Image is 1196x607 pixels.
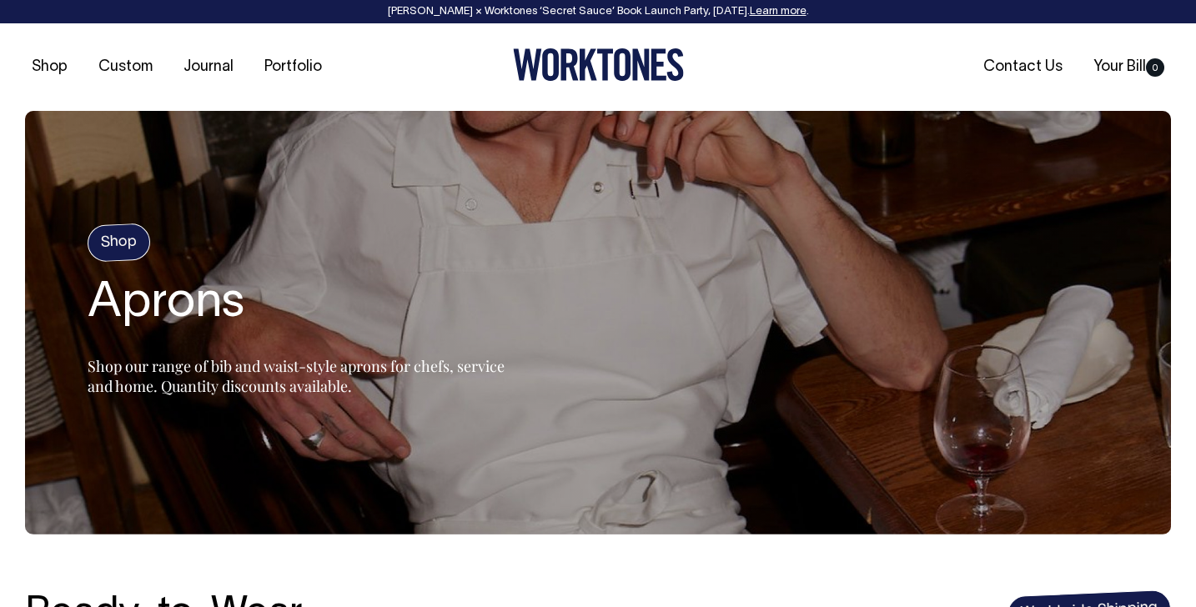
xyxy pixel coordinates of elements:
a: Learn more [750,7,807,17]
a: Custom [92,53,159,81]
a: Your Bill0 [1087,53,1171,81]
div: [PERSON_NAME] × Worktones ‘Secret Sauce’ Book Launch Party, [DATE]. . [17,6,1179,18]
h4: Shop [87,223,151,263]
span: 0 [1146,58,1164,77]
a: Contact Us [977,53,1069,81]
a: Portfolio [258,53,329,81]
span: Shop our range of bib and waist-style aprons for chefs, service and home. Quantity discounts avai... [88,356,505,396]
h2: Aprons [88,278,505,331]
a: Shop [25,53,74,81]
a: Journal [177,53,240,81]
